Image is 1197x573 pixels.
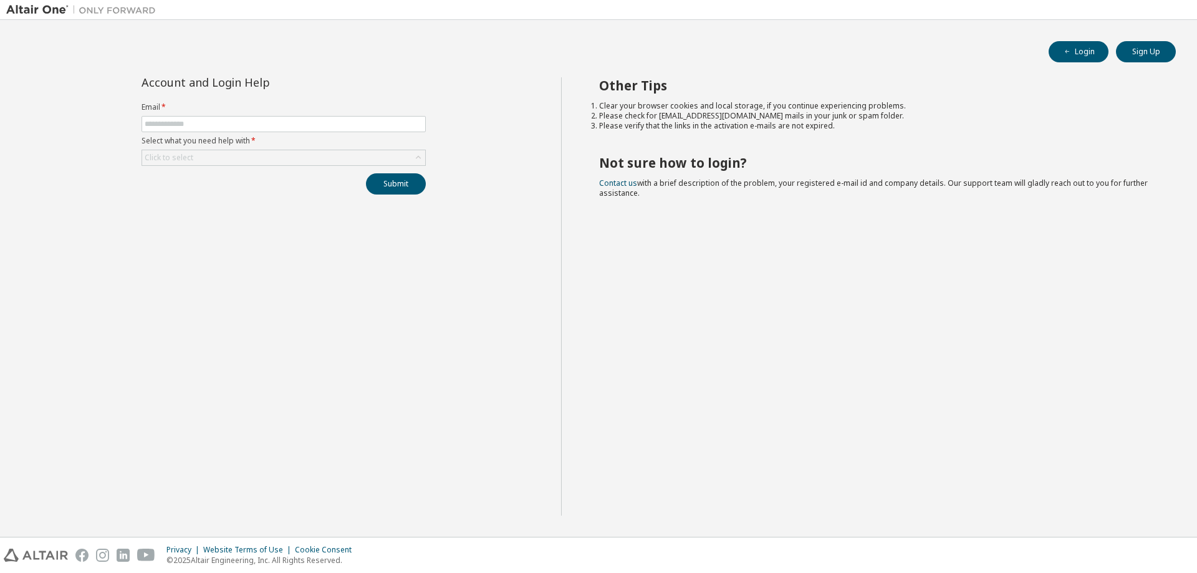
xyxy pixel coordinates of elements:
div: Privacy [166,545,203,555]
div: Click to select [142,150,425,165]
div: Click to select [145,153,193,163]
li: Please verify that the links in the activation e-mails are not expired. [599,121,1154,131]
a: Contact us [599,178,637,188]
img: youtube.svg [137,549,155,562]
div: Cookie Consent [295,545,359,555]
button: Sign Up [1116,41,1176,62]
span: with a brief description of the problem, your registered e-mail id and company details. Our suppo... [599,178,1148,198]
h2: Other Tips [599,77,1154,94]
div: Account and Login Help [142,77,369,87]
label: Email [142,102,426,112]
p: © 2025 Altair Engineering, Inc. All Rights Reserved. [166,555,359,566]
button: Login [1049,41,1108,62]
li: Clear your browser cookies and local storage, if you continue experiencing problems. [599,101,1154,111]
label: Select what you need help with [142,136,426,146]
img: facebook.svg [75,549,89,562]
img: linkedin.svg [117,549,130,562]
img: altair_logo.svg [4,549,68,562]
h2: Not sure how to login? [599,155,1154,171]
img: Altair One [6,4,162,16]
li: Please check for [EMAIL_ADDRESS][DOMAIN_NAME] mails in your junk or spam folder. [599,111,1154,121]
div: Website Terms of Use [203,545,295,555]
img: instagram.svg [96,549,109,562]
button: Submit [366,173,426,195]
